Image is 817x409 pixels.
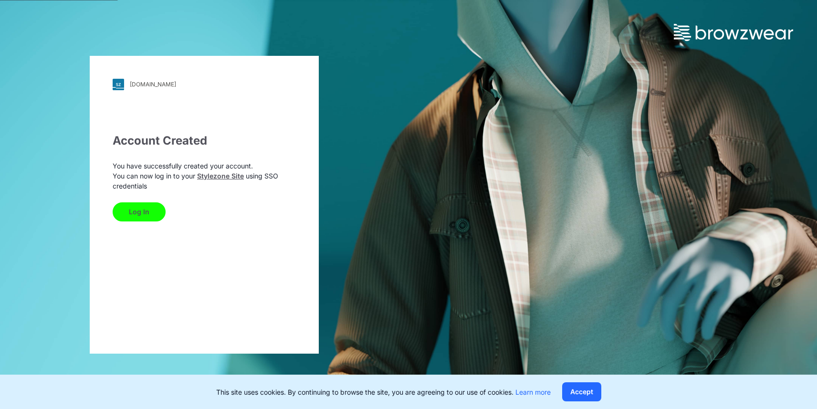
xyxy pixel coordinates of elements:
button: Log In [113,202,166,221]
a: Learn more [515,388,551,396]
button: Accept [562,382,601,401]
img: svg+xml;base64,PHN2ZyB3aWR0aD0iMjgiIGhlaWdodD0iMjgiIHZpZXdCb3g9IjAgMCAyOCAyOCIgZmlsbD0ibm9uZSIgeG... [113,79,124,90]
div: Account Created [113,132,296,149]
a: Stylezone Site [197,172,244,180]
a: [DOMAIN_NAME] [113,79,296,90]
p: You have successfully created your account. [113,161,296,171]
div: [DOMAIN_NAME] [130,81,176,88]
p: You can now log in to your using SSO credentials [113,171,296,191]
p: This site uses cookies. By continuing to browse the site, you are agreeing to our use of cookies. [216,387,551,397]
img: browzwear-logo.73288ffb.svg [674,24,793,41]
